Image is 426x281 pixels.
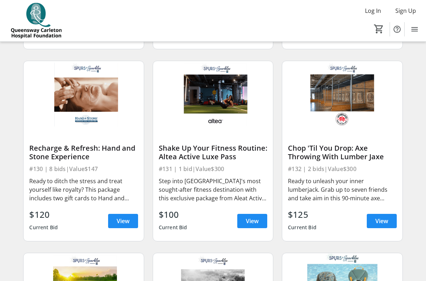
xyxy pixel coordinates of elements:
div: Current Bid [159,221,187,234]
a: View [237,214,267,228]
div: $120 [29,208,58,221]
button: Log In [359,5,387,16]
button: Help [390,22,404,36]
div: $100 [159,208,187,221]
span: View [117,217,130,225]
button: Menu [407,22,422,36]
div: Ready to ditch the stress and treat yourself like royalty? This package includes two gift cards t... [29,177,138,202]
div: Current Bid [288,221,316,234]
button: Cart [372,22,385,35]
span: View [246,217,259,225]
div: $125 [288,208,316,221]
img: QCH Foundation's Logo [4,3,68,39]
span: Sign Up [395,6,416,15]
span: Log In [365,6,381,15]
img: Chop 'Til You Drop: Axe Throwing With Lumber Jaxe [282,61,402,129]
div: Current Bid [29,221,58,234]
a: View [108,214,138,228]
div: Shake Up Your Fitness Routine: Altea Active Luxe Pass [159,144,267,161]
img: Shake Up Your Fitness Routine: Altea Active Luxe Pass [153,61,273,129]
div: #130 | 8 bids | Value $147 [29,164,138,174]
a: View [367,214,397,228]
img: Recharge & Refresh: Hand and Stone Experience [24,61,143,129]
div: Recharge & Refresh: Hand and Stone Experience [29,144,138,161]
div: Step into [GEOGRAPHIC_DATA]'s most sought-after fitness destination with this exclusive package f... [159,177,267,202]
button: Sign Up [390,5,422,16]
div: Chop 'Til You Drop: Axe Throwing With Lumber Jaxe [288,144,396,161]
div: #132 | 2 bids | Value $300 [288,164,396,174]
div: #131 | 1 bid | Value $300 [159,164,267,174]
div: Ready to unleash your inner lumberjack. Grab up to seven friends and take aim in this 90-minute a... [288,177,396,202]
span: View [375,217,388,225]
